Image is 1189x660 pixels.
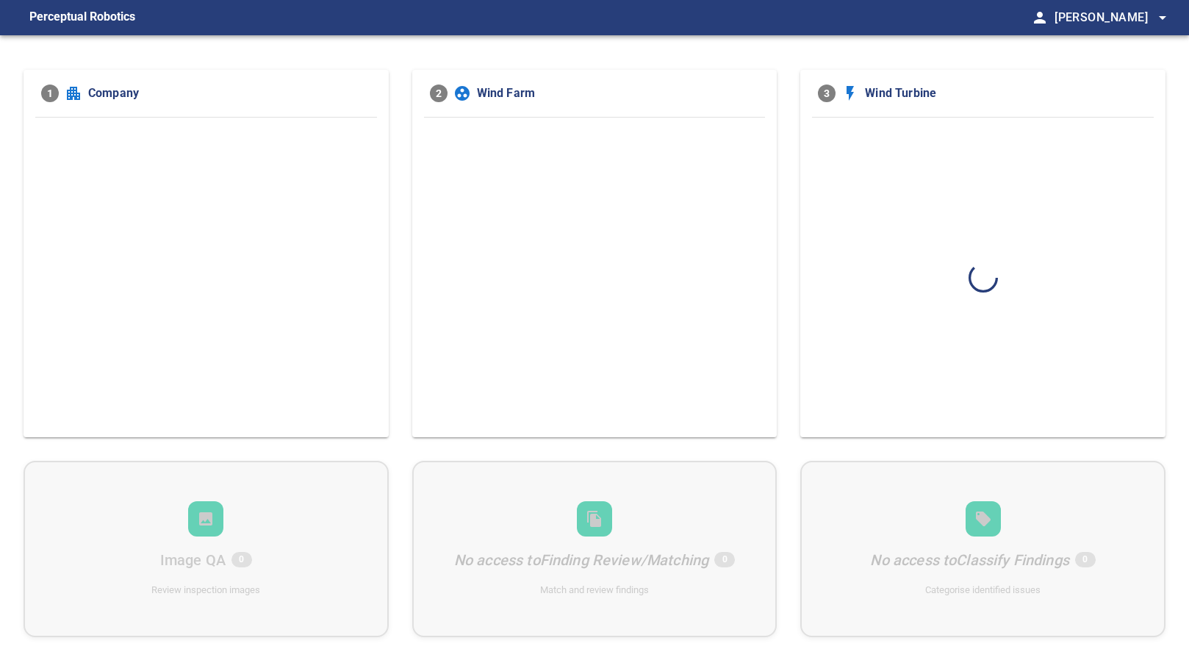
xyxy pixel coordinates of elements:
button: [PERSON_NAME] [1049,3,1171,32]
span: Wind Farm [477,85,760,102]
span: arrow_drop_down [1154,9,1171,26]
span: 3 [818,85,836,102]
span: Company [88,85,371,102]
span: 2 [430,85,448,102]
figcaption: Perceptual Robotics [29,6,135,29]
span: 1 [41,85,59,102]
span: [PERSON_NAME] [1055,7,1171,28]
span: person [1031,9,1049,26]
span: Wind Turbine [865,85,1148,102]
